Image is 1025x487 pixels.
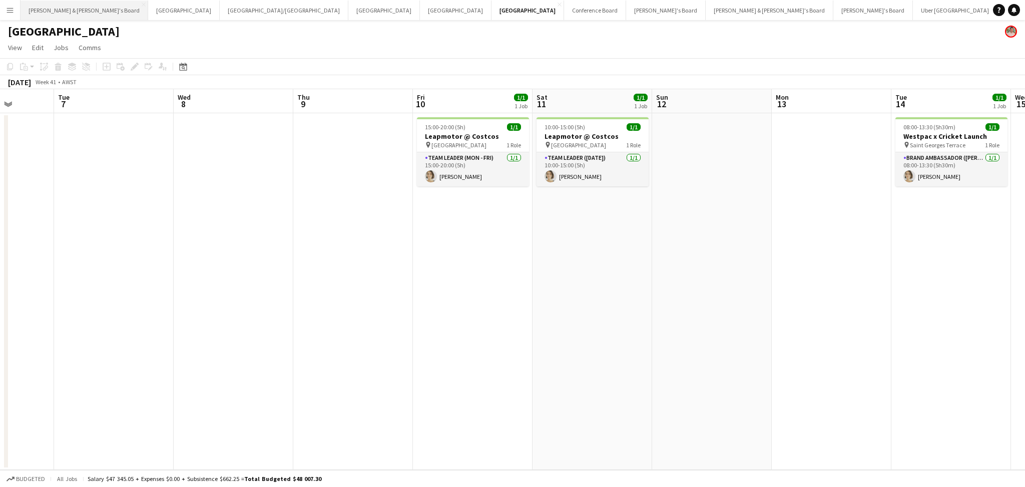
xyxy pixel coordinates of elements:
[244,475,321,482] span: Total Budgeted $48 007.30
[148,1,220,20] button: [GEOGRAPHIC_DATA]
[16,475,45,482] span: Budgeted
[88,475,321,482] div: Salary $47 345.05 + Expenses $0.00 + Subsistence $662.25 =
[626,1,706,20] button: [PERSON_NAME]'s Board
[564,1,626,20] button: Conference Board
[55,475,79,482] span: All jobs
[21,1,148,20] button: [PERSON_NAME] & [PERSON_NAME]'s Board
[1005,26,1017,38] app-user-avatar: Arrence Torres
[706,1,833,20] button: [PERSON_NAME] & [PERSON_NAME]'s Board
[913,1,997,20] button: Uber [GEOGRAPHIC_DATA]
[420,1,491,20] button: [GEOGRAPHIC_DATA]
[5,473,47,484] button: Budgeted
[220,1,348,20] button: [GEOGRAPHIC_DATA]/[GEOGRAPHIC_DATA]
[348,1,420,20] button: [GEOGRAPHIC_DATA]
[491,1,564,20] button: [GEOGRAPHIC_DATA]
[833,1,913,20] button: [PERSON_NAME]'s Board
